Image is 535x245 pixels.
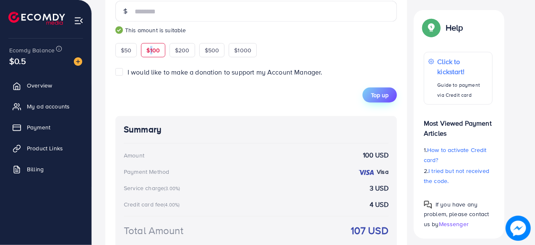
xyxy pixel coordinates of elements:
[6,119,85,136] a: Payment
[124,168,169,176] div: Payment Method
[424,146,487,164] span: How to activate Credit card?
[506,216,531,241] img: image
[124,124,389,135] h4: Summary
[27,102,70,111] span: My ad accounts
[6,77,85,94] a: Overview
[424,20,439,35] img: Popup guide
[371,91,389,99] span: Top up
[424,111,493,138] p: Most Viewed Payment Articles
[370,183,389,193] strong: 3 USD
[115,26,123,34] img: guide
[424,167,489,185] span: I tried but not received the code.
[363,150,389,160] strong: 100 USD
[446,23,463,33] p: Help
[164,201,180,208] small: (4.00%)
[424,166,493,186] p: 2.
[205,46,219,54] span: $500
[27,144,63,152] span: Product Links
[370,200,389,209] strong: 4 USD
[6,161,85,178] a: Billing
[124,184,183,192] div: Service charge
[424,145,493,165] p: 1.
[424,200,489,228] span: If you have any problem, please contact us by
[128,67,323,77] span: I would like to make a donation to support my Account Manager.
[9,46,55,54] span: Ecomdy Balance
[377,168,389,176] strong: Visa
[234,46,251,54] span: $1000
[6,140,85,157] a: Product Links
[146,46,160,54] span: $100
[164,185,180,192] small: (3.00%)
[351,223,389,238] strong: 107 USD
[124,151,144,160] div: Amount
[124,200,183,209] div: Credit card fee
[438,57,488,77] p: Click to kickstart!
[27,123,50,132] span: Payment
[8,12,65,25] img: logo
[27,165,44,173] span: Billing
[438,80,488,100] p: Guide to payment via Credit card
[358,169,375,176] img: credit
[74,16,84,26] img: menu
[175,46,190,54] span: $200
[27,81,52,90] span: Overview
[424,201,432,209] img: Popup guide
[6,98,85,115] a: My ad accounts
[74,57,82,66] img: image
[115,26,397,34] small: This amount is suitable
[9,55,26,67] span: $0.5
[121,46,131,54] span: $50
[363,88,397,103] button: Top up
[439,219,469,228] span: Messenger
[124,223,183,238] div: Total Amount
